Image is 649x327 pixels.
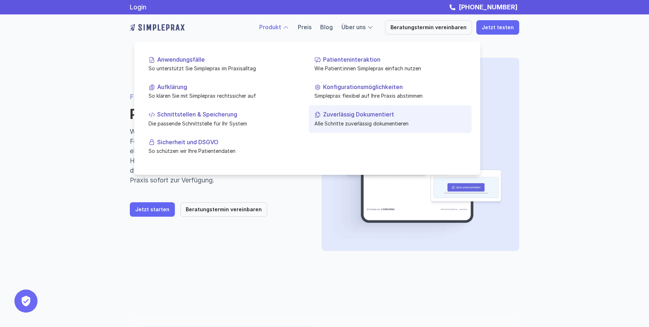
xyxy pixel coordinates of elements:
[309,50,472,78] a: PatienteninteraktionWie Patient:innen Simpleprax einfach nutzen
[130,202,175,217] a: Jetzt starten
[143,50,306,78] a: AnwendungsfälleSo unterstützt Sie Simpleprax im Praxisalltag
[157,138,300,145] p: Sicherheit und DSGVO
[259,23,281,31] a: Produkt
[143,78,306,105] a: AufklärungSo klären Sie mit Simpleprax rechtssicher auf
[143,133,306,160] a: Sicherheit und DSGVOSo schützen wir Ihre Patientendaten
[157,84,300,90] p: Aufklärung
[298,23,312,31] a: Preis
[186,207,262,213] p: Beratungstermin vereinbaren
[314,92,466,100] p: Simpleprax flexibel auf Ihre Praxis abstimmen
[143,105,306,133] a: Schnittstellen & SpeicherungDie passende Schnittstelle für Ihr System
[130,127,304,185] p: Wie können ihre Patienten unser System nutzen? Formulare ausfüllen, unterschreiben oder Dokumente...
[385,20,472,35] a: Beratungstermin vereinbaren
[323,84,466,90] p: Konfigurationsmöglichkeiten
[459,3,517,11] strong: [PHONE_NUMBER]
[149,65,300,72] p: So unterstützt Sie Simpleprax im Praxisalltag
[135,207,169,213] p: Jetzt starten
[323,56,466,63] p: Patienteninteraktion
[157,111,300,118] p: Schnittstellen & Speicherung
[130,106,304,123] h1: Patienteninteraktion
[130,3,146,11] a: Login
[390,25,467,31] p: Beratungstermin vereinbaren
[320,23,333,31] a: Blog
[309,78,472,105] a: KonfigurationsmöglichkeitenSimpleprax flexibel auf Ihre Praxis abstimmen
[157,56,300,63] p: Anwendungsfälle
[180,202,267,217] a: Beratungstermin vereinbaren
[130,92,304,102] p: FEATURE
[149,119,300,127] p: Die passende Schnittstelle für Ihr System
[314,119,466,127] p: Alle Schritte zuverlässig dokumentieren
[341,23,366,31] a: Über uns
[309,105,472,133] a: Zuverlässig DokumentiertAlle Schritte zuverlässig dokumentieren
[482,25,514,31] p: Jetzt testen
[323,111,466,118] p: Zuverlässig Dokumentiert
[149,92,300,100] p: So klären Sie mit Simpleprax rechtssicher auf
[476,20,519,35] a: Jetzt testen
[149,147,300,155] p: So schützen wir Ihre Patientendaten
[457,3,519,11] a: [PHONE_NUMBER]
[314,65,466,72] p: Wie Patient:innen Simpleprax einfach nutzen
